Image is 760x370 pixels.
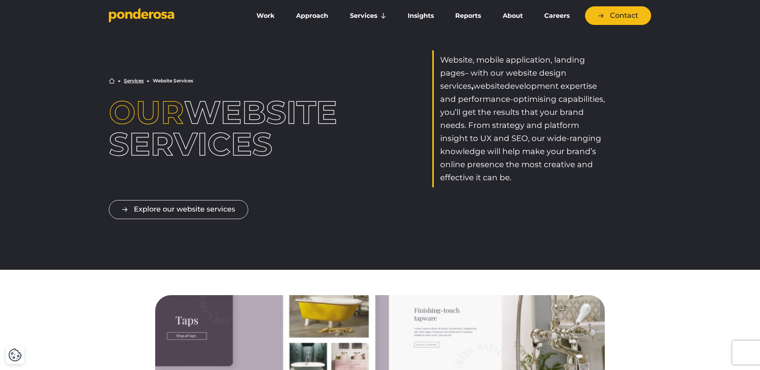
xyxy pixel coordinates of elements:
[399,8,443,24] a: Insights
[109,200,248,219] a: Explore our website services
[535,8,579,24] a: Careers
[440,120,601,182] span: From strategy and platform insight to UX and SEO, our wide-ranging knowledge will help make your ...
[341,8,395,24] a: Services
[109,8,236,24] a: Go to homepage
[440,55,585,78] span: , mobile application, landing page
[8,348,22,362] button: Cookie Settings
[147,78,150,83] li: ▶︎
[287,8,337,24] a: Approach
[440,81,605,130] span: development expertise and performance-optimising capabilities, you’ll get the results that your b...
[8,348,22,362] img: Revisit consent button
[440,68,566,91] span: – with our website design services
[493,8,532,24] a: About
[118,78,121,83] li: ▶︎
[446,8,490,24] a: Reports
[461,68,465,78] span: s
[109,93,184,132] span: Our
[153,78,193,83] li: Website Services
[440,53,605,184] p: website
[124,78,144,83] a: Services
[471,81,473,91] span: ,
[440,55,473,65] span: Website
[247,8,284,24] a: Work
[109,78,115,84] a: Home
[585,6,651,25] a: Contact
[109,97,328,160] h1: Website Services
